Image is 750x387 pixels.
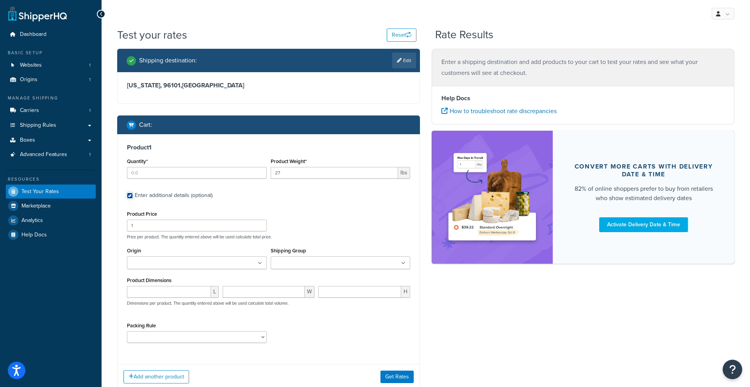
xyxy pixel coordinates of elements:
p: Enter a shipping destination and add products to your cart to test your rates and see what your c... [441,57,725,78]
button: Add another product [123,370,189,383]
p: Price per product. The quantity entered above will be used calculate total price. [125,234,412,240]
span: Help Docs [21,232,47,238]
span: 1 [89,76,91,83]
span: L [211,286,219,298]
h2: Shipping destination : [139,57,197,64]
span: Test Your Rates [21,188,59,195]
div: Convert more carts with delivery date & time [571,163,716,178]
a: Shipping Rules [6,118,96,133]
a: Edit [392,53,416,68]
h2: Cart : [139,121,152,128]
span: Carriers [20,107,39,114]
span: Boxes [20,137,35,144]
input: Enter additional details (optional) [127,193,133,199]
a: How to troubleshoot rate discrepancies [441,107,557,115]
div: Resources [6,176,96,183]
h3: Product 1 [127,144,410,151]
li: Websites [6,58,96,73]
button: Reset [387,28,416,42]
a: Origins1 [6,73,96,87]
a: Marketplace [6,199,96,213]
span: lbs [398,167,410,179]
a: Test Your Rates [6,185,96,199]
span: Shipping Rules [20,122,56,129]
a: Analytics [6,213,96,227]
a: Activate Delivery Date & Time [599,217,688,232]
label: Product Weight* [271,158,307,164]
a: Carriers1 [6,103,96,118]
div: Basic Setup [6,50,96,56]
li: Carriers [6,103,96,118]
span: Marketplace [21,203,51,209]
label: Product Dimensions [127,277,171,283]
label: Quantity* [127,158,148,164]
a: Boxes [6,133,96,147]
h1: Test your rates [117,27,187,43]
div: 82% of online shoppers prefer to buy from retailers who show estimated delivery dates [571,184,716,203]
span: Websites [20,62,42,69]
span: W [305,286,314,298]
button: Get Rates [380,371,414,383]
h4: Help Docs [441,94,725,103]
li: Origins [6,73,96,87]
span: 1 [89,62,91,69]
span: Analytics [21,217,43,224]
button: Open Resource Center [723,360,742,379]
label: Product Price [127,211,157,217]
div: Enter additional details (optional) [135,190,212,201]
div: Manage Shipping [6,95,96,101]
span: Origins [20,76,37,83]
li: Advanced Features [6,147,96,162]
label: Shipping Group [271,248,306,254]
span: Dashboard [20,31,46,38]
label: Packing Rule [127,323,156,328]
h2: Rate Results [435,29,493,41]
span: 1 [89,107,91,114]
a: Help Docs [6,228,96,242]
label: Origin [127,248,141,254]
h3: [US_STATE], 96101 , [GEOGRAPHIC_DATA] [127,82,410,89]
input: 0.00 [271,167,398,179]
input: 0.0 [127,167,267,179]
p: Dimensions per product. The quantity entered above will be used calculate total volume. [125,300,289,306]
span: 1 [89,151,91,158]
a: Advanced Features1 [6,147,96,162]
a: Dashboard [6,27,96,42]
span: H [401,286,410,298]
img: feature-image-ddt-36eae7f7280da8017bfb280eaccd9c446f90b1fe08728e4019434db127062ab4.png [443,142,541,252]
a: Websites1 [6,58,96,73]
span: Advanced Features [20,151,67,158]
